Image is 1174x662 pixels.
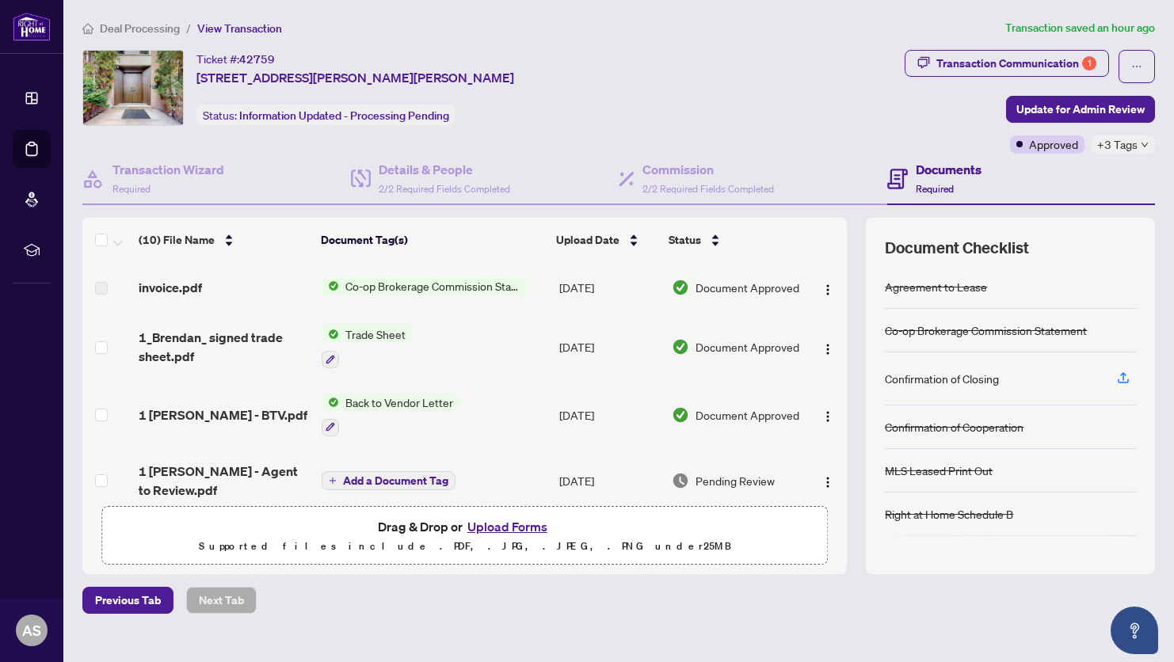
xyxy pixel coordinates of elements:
[102,507,827,565] span: Drag & Drop orUpload FormsSupported files include .PDF, .JPG, .JPEG, .PNG under25MB
[885,237,1029,259] span: Document Checklist
[696,279,799,296] span: Document Approved
[322,325,339,343] img: Status Icon
[815,402,840,428] button: Logo
[22,619,41,641] span: AS
[550,218,662,262] th: Upload Date
[556,231,619,249] span: Upload Date
[339,394,459,411] span: Back to Vendor Letter
[329,477,337,485] span: plus
[139,231,215,249] span: (10) File Name
[112,160,224,179] h4: Transaction Wizard
[1097,135,1138,154] span: +3 Tags
[905,50,1109,77] button: Transaction Communication1
[322,394,339,411] img: Status Icon
[322,277,527,295] button: Status IconCo-op Brokerage Commission Statement
[696,338,799,356] span: Document Approved
[139,405,307,424] span: 1 [PERSON_NAME] - BTV.pdf
[186,19,191,37] li: /
[885,505,1013,523] div: Right at Home Schedule B
[186,587,257,614] button: Next Tab
[322,277,339,295] img: Status Icon
[339,277,527,295] span: Co-op Brokerage Commission Statement
[553,449,666,512] td: [DATE]
[139,278,202,297] span: invoice.pdf
[1029,135,1078,153] span: Approved
[196,50,275,68] div: Ticket #:
[112,537,818,556] p: Supported files include .PDF, .JPG, .JPEG, .PNG under 25 MB
[139,462,309,500] span: 1 [PERSON_NAME] - Agent to Review.pdf
[672,472,689,489] img: Document Status
[662,218,802,262] th: Status
[82,23,93,34] span: home
[314,218,550,262] th: Document Tag(s)
[885,418,1023,436] div: Confirmation of Cooperation
[197,21,282,36] span: View Transaction
[642,183,774,195] span: 2/2 Required Fields Completed
[815,275,840,300] button: Logo
[196,105,455,126] div: Status:
[672,279,689,296] img: Document Status
[322,325,412,368] button: Status IconTrade Sheet
[821,410,834,423] img: Logo
[885,321,1087,339] div: Co-op Brokerage Commission Statement
[463,516,552,537] button: Upload Forms
[885,278,987,295] div: Agreement to Lease
[642,160,774,179] h4: Commission
[322,471,455,490] button: Add a Document Tag
[553,262,666,313] td: [DATE]
[132,218,314,262] th: (10) File Name
[322,394,459,436] button: Status IconBack to Vendor Letter
[821,343,834,356] img: Logo
[1016,97,1145,122] span: Update for Admin Review
[821,476,834,489] img: Logo
[885,462,993,479] div: MLS Leased Print Out
[815,334,840,360] button: Logo
[82,587,173,614] button: Previous Tab
[672,406,689,424] img: Document Status
[1082,56,1096,70] div: 1
[379,160,510,179] h4: Details & People
[13,12,51,41] img: logo
[672,338,689,356] img: Document Status
[821,283,834,296] img: Logo
[379,183,510,195] span: 2/2 Required Fields Completed
[1111,607,1158,654] button: Open asap
[239,52,275,67] span: 42759
[343,475,448,486] span: Add a Document Tag
[815,468,840,493] button: Logo
[696,406,799,424] span: Document Approved
[100,21,180,36] span: Deal Processing
[916,183,954,195] span: Required
[95,588,161,613] span: Previous Tab
[696,472,775,489] span: Pending Review
[322,470,455,491] button: Add a Document Tag
[378,516,552,537] span: Drag & Drop or
[239,108,449,123] span: Information Updated - Processing Pending
[553,381,666,449] td: [DATE]
[1141,141,1149,149] span: down
[885,370,999,387] div: Confirmation of Closing
[112,183,151,195] span: Required
[139,328,309,366] span: 1_Brendan_ signed trade sheet.pdf
[83,51,183,125] img: IMG-N12259407_1.jpg
[553,313,666,381] td: [DATE]
[339,325,412,343] span: Trade Sheet
[916,160,982,179] h4: Documents
[669,231,701,249] span: Status
[1131,61,1142,72] span: ellipsis
[196,68,514,87] span: [STREET_ADDRESS][PERSON_NAME][PERSON_NAME]
[1005,19,1155,37] article: Transaction saved an hour ago
[936,51,1096,76] div: Transaction Communication
[1006,96,1155,123] button: Update for Admin Review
